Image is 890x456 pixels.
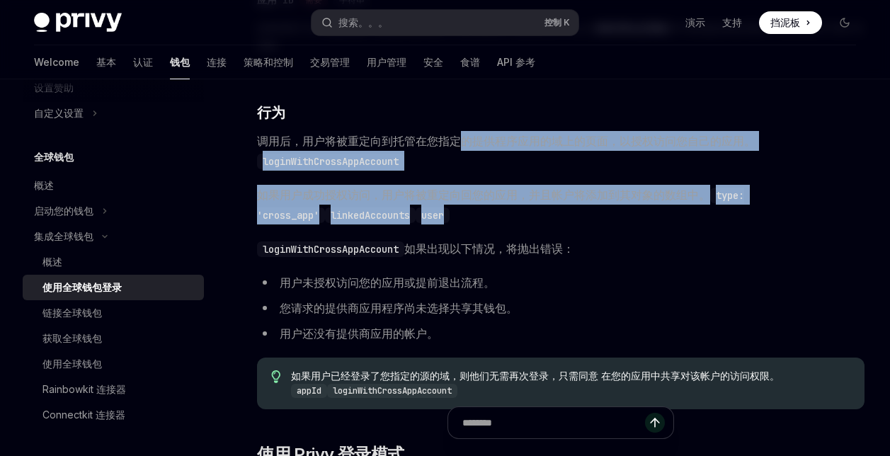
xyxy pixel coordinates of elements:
[257,273,865,292] li: 用户未授权访问您的应用或提前退出流程。
[460,55,480,69] font: 食谱
[34,149,74,166] h5: 全球钱包
[207,55,227,69] font: 连接
[23,377,204,402] a: Rainbowkit 连接器
[257,154,404,169] code: loginWithCrossAppAccount
[257,188,710,202] font: 如果用户成功授权访问，用户将被重定向回您的应用，并且帐户将添加到其对象的数组中。
[257,134,755,148] font: 调用后，用户将被重定向到托管在您指定的提供程序应用的域上的页面，以授权访问您自己的应用。
[770,16,800,30] span: 挡泥板
[23,326,204,351] a: 获取全球钱包
[645,413,665,433] button: 发送消息
[338,14,388,31] div: 搜索。。。
[34,55,79,69] font: Welcome
[423,55,443,69] font: 安全
[423,45,443,79] a: 安全
[291,370,780,382] font: 如果用户已经登录了您指定的源的域，则他们无需再次登录，只需同意 在您的应用中共享对该帐户的访问权限。
[310,45,350,79] a: 交易管理
[257,324,865,343] li: 用户还没有提供商应用的帐户。
[34,45,79,79] a: Welcome
[416,207,450,223] code: user
[291,384,327,398] code: appId
[34,105,84,122] div: 自定义设置
[759,11,822,34] a: 挡泥板
[833,11,856,34] button: 切换深色模式
[325,207,416,223] code: linkedAccounts
[312,10,578,35] button: 搜索。。。控制 K
[271,370,281,383] svg: 提示
[404,241,574,256] font: 如果出现以下情况，将抛出错误：
[170,55,190,69] font: 钱包
[42,381,126,398] div: Rainbowkit 连接器
[367,45,406,79] a: 用户管理
[257,103,285,122] span: 行为
[34,203,93,220] div: 启动您的钱包
[23,402,204,428] a: Connectkit 连接器
[257,241,404,257] code: loginWithCrossAppAccount
[42,304,102,321] div: 链接全球钱包
[23,275,204,300] a: 使用全球钱包登录
[133,55,153,69] font: 认证
[23,249,204,275] a: 概述
[42,355,102,372] div: 使用全球钱包
[42,253,62,270] div: 概述
[685,16,705,30] a: 演示
[34,177,54,194] div: 概述
[544,17,570,28] font: 控制 K
[23,300,204,326] a: 链接全球钱包
[23,351,204,377] a: 使用全球钱包
[42,330,102,347] div: 获取全球钱包
[367,55,406,69] font: 用户管理
[310,55,350,69] font: 交易管理
[722,16,742,30] a: 支持
[257,298,865,318] li: 您请求的提供商应用程序尚未选择共享其钱包。
[34,13,122,33] img: 深色标志
[170,45,190,79] a: 钱包
[96,45,116,79] a: 基本
[96,55,116,69] font: 基本
[42,279,122,296] div: 使用全球钱包登录
[497,45,535,79] a: API 参考
[244,45,293,79] a: 策略和控制
[207,45,227,79] a: 连接
[42,406,125,423] div: Connectkit 连接器
[244,55,293,69] font: 策略和控制
[327,384,457,398] code: loginWithCrossAppAccount
[497,55,535,69] font: API 参考
[34,228,93,245] div: 集成全球钱包
[23,173,204,198] a: 概述
[460,45,480,79] a: 食谱
[133,45,153,79] a: 认证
